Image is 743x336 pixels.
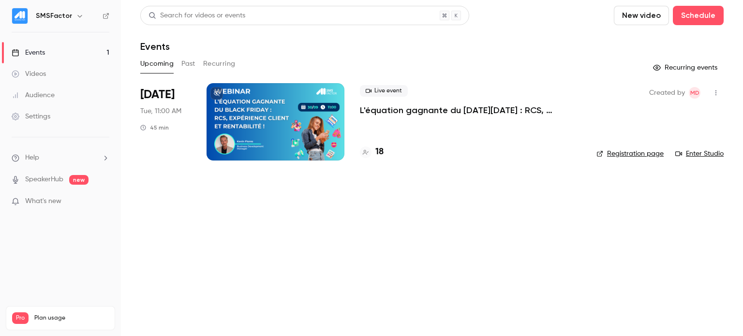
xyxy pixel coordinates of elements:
[12,69,46,79] div: Videos
[614,6,669,25] button: New video
[25,153,39,163] span: Help
[673,6,724,25] button: Schedule
[12,312,29,324] span: Pro
[12,48,45,58] div: Events
[140,41,170,52] h1: Events
[203,56,236,72] button: Recurring
[12,112,50,121] div: Settings
[34,314,109,322] span: Plan usage
[12,90,55,100] div: Audience
[675,149,724,159] a: Enter Studio
[149,11,245,21] div: Search for videos or events
[69,175,89,185] span: new
[25,175,63,185] a: SpeakerHub
[360,85,408,97] span: Live event
[98,197,109,206] iframe: Noticeable Trigger
[181,56,195,72] button: Past
[360,146,384,159] a: 18
[140,106,181,116] span: Tue, 11:00 AM
[36,11,72,21] h6: SMSFactor
[689,87,700,99] span: Marie Delamarre
[649,60,724,75] button: Recurring events
[140,124,169,131] div: 45 min
[375,146,384,159] h4: 18
[25,196,61,206] span: What's new
[12,8,28,24] img: SMSFactor
[140,83,191,161] div: Sep 30 Tue, 11:00 AM (Europe/Paris)
[649,87,685,99] span: Created by
[690,87,699,99] span: MD
[360,104,581,116] a: L'équation gagnante du [DATE][DATE] : RCS, expérience client et rentabilité !
[596,149,664,159] a: Registration page
[140,56,174,72] button: Upcoming
[140,87,175,102] span: [DATE]
[12,153,109,163] li: help-dropdown-opener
